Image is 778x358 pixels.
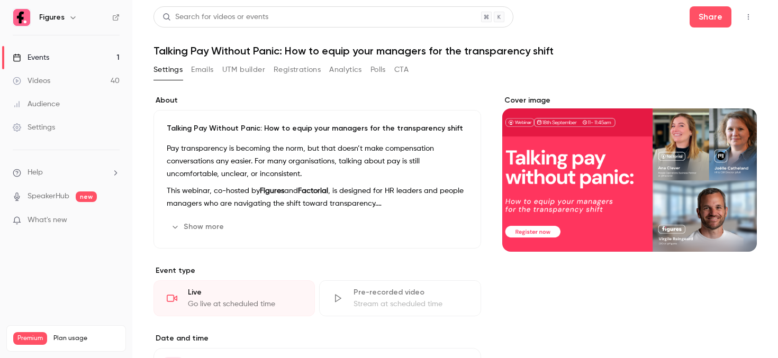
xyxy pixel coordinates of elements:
button: Settings [153,61,183,78]
span: Premium [13,332,47,345]
div: Events [13,52,49,63]
strong: Figures [260,187,284,195]
div: LiveGo live at scheduled time [153,280,315,316]
div: Pre-recorded videoStream at scheduled time [319,280,481,316]
strong: Factorial [298,187,328,195]
button: Show more [167,218,230,235]
button: Polls [370,61,386,78]
span: new [76,191,97,202]
h1: Talking Pay Without Panic: How to equip your managers for the transparency shift [153,44,757,57]
div: Go live at scheduled time [188,299,302,309]
div: Pre-recorded video [354,287,467,298]
div: Live [188,287,302,298]
button: UTM builder [222,61,265,78]
label: About [153,95,481,106]
div: Settings [13,122,55,133]
span: Plan usage [53,334,119,343]
div: Stream at scheduled time [354,299,467,309]
p: Talking Pay Without Panic: How to equip your managers for the transparency shift [167,123,468,134]
button: Emails [191,61,213,78]
span: What's new [28,215,67,226]
img: Figures [13,9,30,26]
p: Pay transparency is becoming the norm, but that doesn’t make compensation conversations any easie... [167,142,468,180]
section: Cover image [502,95,757,252]
span: Help [28,167,43,178]
label: Date and time [153,333,481,344]
label: Cover image [502,95,757,106]
p: Event type [153,265,481,276]
iframe: Noticeable Trigger [107,216,120,225]
div: Audience [13,99,60,109]
button: Analytics [329,61,362,78]
a: SpeakerHub [28,191,69,202]
button: CTA [394,61,409,78]
div: Videos [13,76,50,86]
h6: Figures [39,12,65,23]
button: Share [690,6,731,27]
p: This webinar, co-hosted by and , is designed for HR leaders and people managers who are navigatin... [167,185,468,210]
li: help-dropdown-opener [13,167,120,178]
button: Registrations [274,61,321,78]
div: Search for videos or events [162,12,268,23]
